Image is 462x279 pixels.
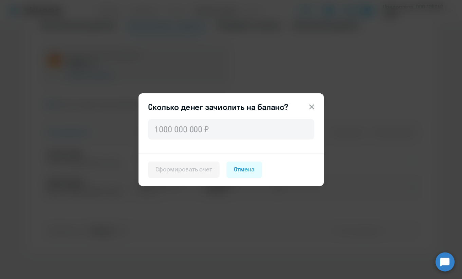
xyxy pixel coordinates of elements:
[138,101,324,112] header: Сколько денег зачислить на баланс?
[155,165,212,174] div: Сформировать счет
[148,162,220,178] button: Сформировать счет
[148,119,314,139] input: 1 000 000 000 ₽
[234,165,255,174] div: Отмена
[226,162,262,178] button: Отмена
